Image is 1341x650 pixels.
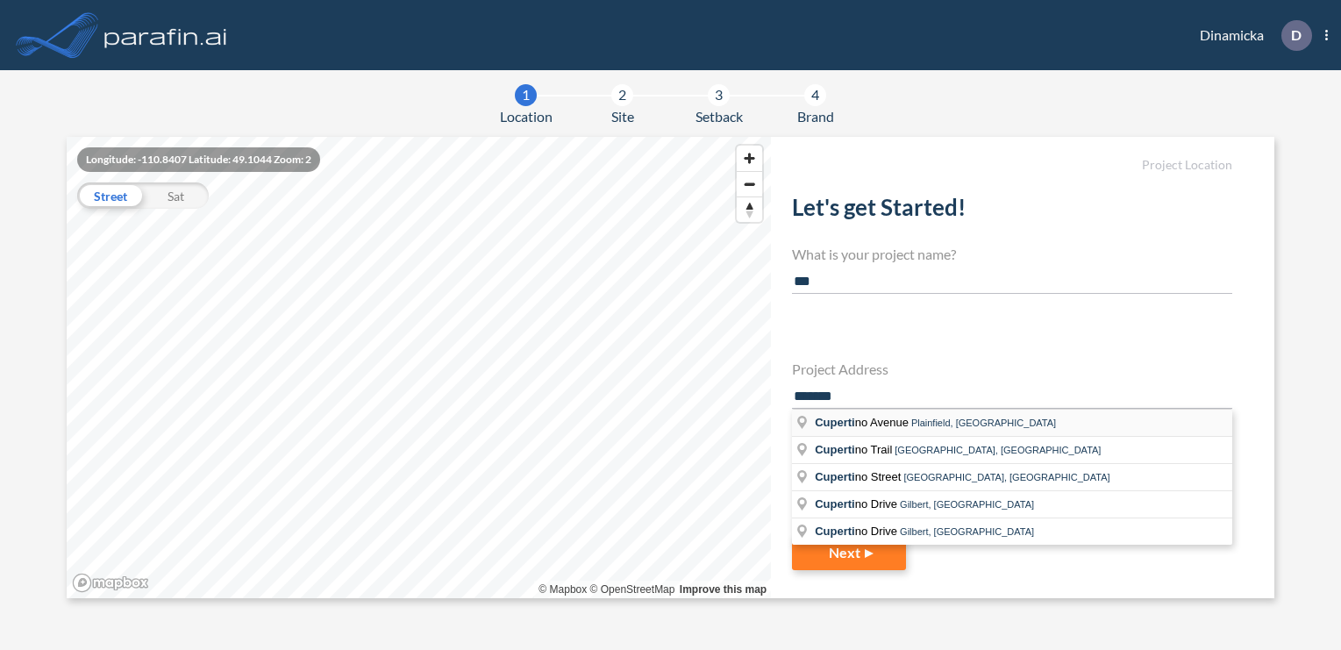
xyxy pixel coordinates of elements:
[1291,27,1302,43] p: D
[815,525,855,538] span: Cuperti
[611,84,633,106] div: 2
[590,583,675,596] a: OpenStreetMap
[539,583,587,596] a: Mapbox
[900,499,1034,510] span: Gilbert, [GEOGRAPHIC_DATA]
[77,182,143,209] div: Street
[737,196,762,222] button: Reset bearing to north
[737,197,762,222] span: Reset bearing to north
[695,106,743,127] span: Setback
[900,526,1034,537] span: Gilbert, [GEOGRAPHIC_DATA]
[815,497,855,511] span: Cuperti
[792,535,906,570] button: Next
[895,445,1101,455] span: [GEOGRAPHIC_DATA], [GEOGRAPHIC_DATA]
[737,171,762,196] button: Zoom out
[792,158,1231,173] h5: Project Location
[611,106,634,127] span: Site
[792,361,1231,377] h4: Project Address
[815,525,900,538] span: no Drive
[737,146,762,171] button: Zoom in
[1173,20,1328,51] div: Dinamicka
[903,472,1109,482] span: [GEOGRAPHIC_DATA], [GEOGRAPHIC_DATA]
[792,246,1231,262] h4: What is your project name?
[797,106,834,127] span: Brand
[67,137,771,598] canvas: Map
[815,497,900,511] span: no Drive
[500,106,553,127] span: Location
[737,172,762,196] span: Zoom out
[101,18,231,53] img: logo
[815,443,855,456] span: Cuperti
[77,147,320,172] div: Longitude: -110.8407 Latitude: 49.1044 Zoom: 2
[804,84,826,106] div: 4
[708,84,730,106] div: 3
[815,470,903,483] span: no Street
[911,418,1056,428] span: Plainfield, [GEOGRAPHIC_DATA]
[143,182,209,209] div: Sat
[815,416,911,429] span: no Avenue
[680,583,767,596] a: Improve this map
[792,194,1231,228] h2: Let's get Started!
[815,416,855,429] span: Cuperti
[815,470,855,483] span: Cuperti
[815,443,895,456] span: no Trail
[72,573,149,593] a: Mapbox homepage
[515,84,537,106] div: 1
